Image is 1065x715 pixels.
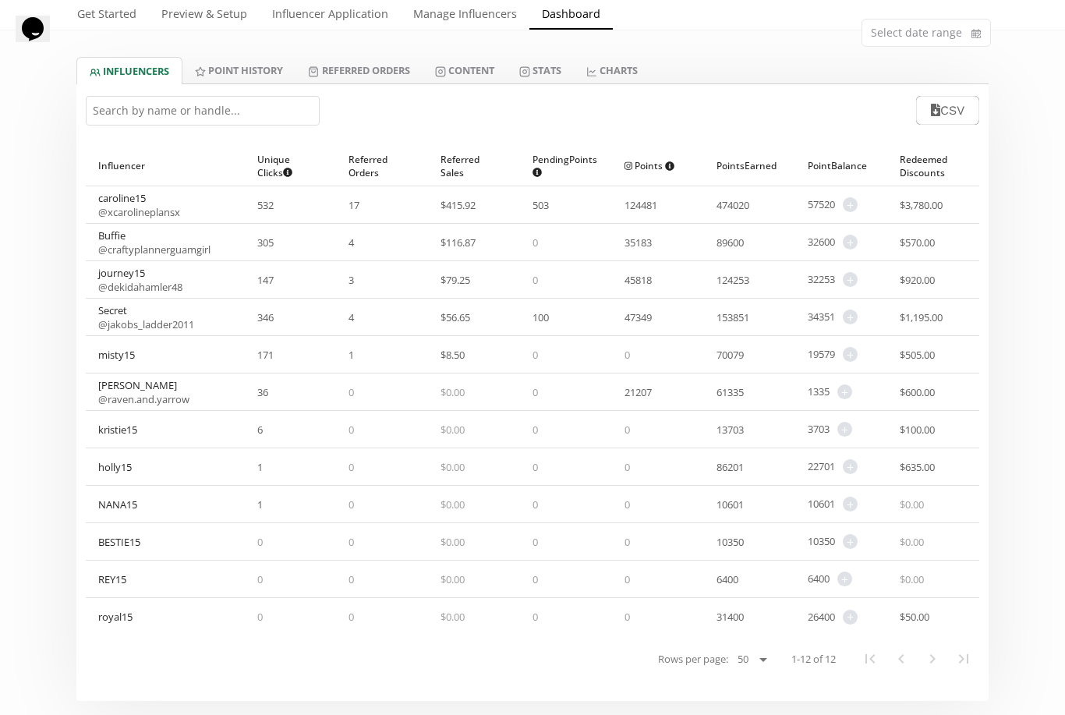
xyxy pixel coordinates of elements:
span: 21207 [624,385,652,399]
span: 57520 [808,197,835,212]
div: misty15 [98,348,135,362]
span: $ 600.00 [900,385,935,399]
span: 0 [257,572,263,586]
span: 0 [532,423,538,437]
span: + [837,572,852,586]
span: $ 0.00 [441,423,465,437]
span: + [837,384,852,399]
span: 0 [624,423,630,437]
span: 10350 [808,534,835,549]
span: 0 [624,348,630,362]
a: @craftyplannerguamgirl [98,242,211,257]
span: 0 [349,572,354,586]
span: Pending Points [532,153,597,179]
span: 0 [532,497,538,511]
div: caroline15 [98,191,180,219]
span: + [843,534,858,549]
span: 0 [532,460,538,474]
span: 0 [624,535,630,549]
span: 3 [349,273,354,287]
span: 0 [349,610,354,624]
span: 124253 [716,273,749,287]
span: 0 [532,385,538,399]
div: Points Earned [716,146,784,186]
button: CSV [916,96,979,125]
span: 10350 [716,535,744,549]
span: 0 [624,610,630,624]
div: holly15 [98,460,132,474]
div: journey15 [98,266,182,294]
span: + [843,197,858,212]
a: Content [423,57,507,83]
span: + [837,422,852,437]
span: 0 [624,572,630,586]
span: 0 [349,385,354,399]
input: Search by name or handle... [86,96,320,126]
span: 0 [532,273,538,287]
span: Rows per page: [658,652,728,667]
span: 10601 [808,497,835,511]
span: 6 [257,423,263,437]
span: $ 3,780.00 [900,198,943,212]
div: Point Balance [808,146,875,186]
div: [PERSON_NAME] [98,378,189,406]
span: $ 100.00 [900,423,935,437]
span: 532 [257,198,274,212]
span: 100 [532,310,549,324]
a: Point HISTORY [182,57,295,83]
a: INFLUENCERS [76,57,182,84]
span: 1335 [808,384,830,399]
span: 35183 [624,235,652,250]
a: @xcarolineplansx [98,205,180,219]
span: $ 50.00 [900,610,929,624]
span: 19579 [808,347,835,362]
span: 47349 [624,310,652,324]
span: 32600 [808,235,835,250]
span: 0 [349,535,354,549]
span: 0 [532,610,538,624]
span: 305 [257,235,274,250]
span: 31400 [716,610,744,624]
span: + [843,310,858,324]
span: $ 0.00 [900,572,924,586]
span: $ 0.00 [441,610,465,624]
span: + [843,497,858,511]
span: $ 0.00 [441,460,465,474]
span: 26400 [808,610,835,625]
a: CHARTS [574,57,650,83]
div: Referred Sales [441,146,508,186]
span: 89600 [716,235,744,250]
span: 22701 [808,459,835,474]
span: 0 [624,460,630,474]
span: 1-12 of 12 [791,652,836,667]
span: Unique Clicks [257,153,312,179]
span: 0 [349,460,354,474]
span: 86201 [716,460,744,474]
span: $ 0.00 [900,535,924,549]
span: 13703 [716,423,744,437]
span: 1 [257,497,263,511]
a: @raven.and.yarrow [98,392,189,406]
span: $ 116.87 [441,235,476,250]
span: 4 [349,310,354,324]
div: REY15 [98,572,126,586]
button: First Page [854,643,886,674]
div: Buffie [98,228,211,257]
span: 474020 [716,198,749,212]
span: 0 [532,348,538,362]
a: Referred Orders [295,57,422,83]
span: $ 0.00 [441,535,465,549]
select: Rows per page: [731,650,773,669]
span: 6400 [808,572,830,586]
span: $ 0.00 [441,385,465,399]
span: 34351 [808,310,835,324]
span: 0 [257,535,263,549]
span: 4 [349,235,354,250]
a: @jakobs_ladder2011 [98,317,194,331]
span: 0 [257,610,263,624]
div: Secret [98,303,194,331]
span: 147 [257,273,274,287]
span: + [843,459,858,474]
span: 503 [532,198,549,212]
a: Stats [507,57,574,83]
